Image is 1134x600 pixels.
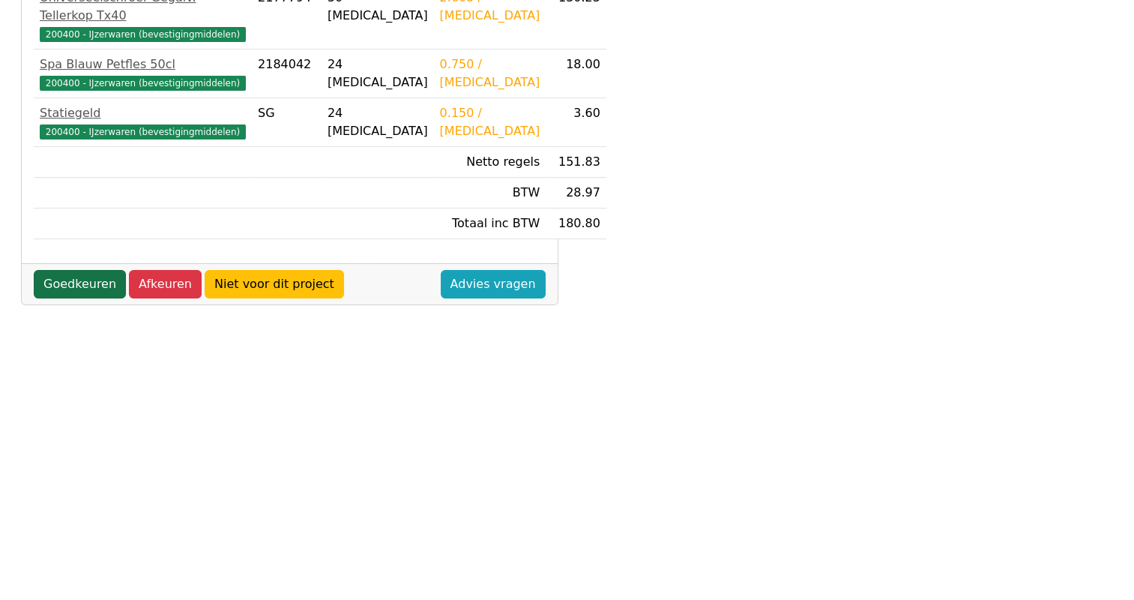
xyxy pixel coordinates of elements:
[129,270,202,298] a: Afkeuren
[328,104,428,140] div: 24 [MEDICAL_DATA]
[40,104,246,140] a: Statiegeld200400 - IJzerwaren (bevestigingmiddelen)
[40,55,246,91] a: Spa Blauw Petfles 50cl200400 - IJzerwaren (bevestigingmiddelen)
[546,147,606,178] td: 151.83
[546,49,606,98] td: 18.00
[546,178,606,208] td: 28.97
[252,98,322,147] td: SG
[434,178,546,208] td: BTW
[546,98,606,147] td: 3.60
[440,55,540,91] div: 0.750 / [MEDICAL_DATA]
[441,270,546,298] a: Advies vragen
[40,76,246,91] span: 200400 - IJzerwaren (bevestigingmiddelen)
[40,55,246,73] div: Spa Blauw Petfles 50cl
[40,27,246,42] span: 200400 - IJzerwaren (bevestigingmiddelen)
[440,104,540,140] div: 0.150 / [MEDICAL_DATA]
[546,208,606,239] td: 180.80
[40,104,246,122] div: Statiegeld
[205,270,344,298] a: Niet voor dit project
[252,49,322,98] td: 2184042
[40,124,246,139] span: 200400 - IJzerwaren (bevestigingmiddelen)
[434,147,546,178] td: Netto regels
[328,55,428,91] div: 24 [MEDICAL_DATA]
[34,270,126,298] a: Goedkeuren
[434,208,546,239] td: Totaal inc BTW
